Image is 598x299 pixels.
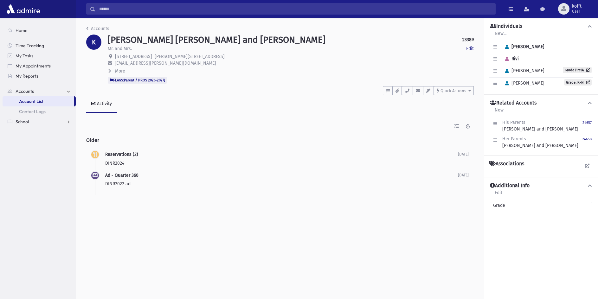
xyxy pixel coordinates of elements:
button: More [108,68,126,74]
a: Contact Logs [3,106,76,117]
span: [EMAIL_ADDRESS][PERSON_NAME][DOMAIN_NAME] [115,60,216,66]
input: Search [95,3,495,15]
span: [PERSON_NAME] [502,44,544,49]
h4: Individuals [490,23,522,30]
span: My Reports [16,73,38,79]
a: Grade Pre1A [563,67,592,73]
span: Reservations (2) [105,152,138,157]
span: Grade [491,202,505,209]
p: DINR2022 ad [105,181,458,187]
span: His Parents [502,120,525,125]
span: FLAGS:Parent / PROS 2026-2027J [108,77,167,83]
a: Edit [494,189,503,200]
h4: Related Accounts [490,100,537,106]
span: Time Tracking [16,43,44,48]
strong: 23389 [462,36,474,43]
a: New [494,106,504,118]
span: My Appointments [16,63,51,69]
div: Activity [96,101,112,106]
a: Edit [466,45,474,52]
span: [PERSON_NAME] [502,80,544,86]
a: Accounts [86,26,109,31]
span: [STREET_ADDRESS] [115,54,152,59]
button: Individuals [489,23,593,30]
button: Additional Info [489,182,593,189]
h4: Additional Info [490,182,530,189]
span: [DATE] [458,173,469,177]
span: Quick Actions [440,88,466,93]
p: DINR2024 [105,160,458,167]
span: Home [16,28,28,33]
span: [DATE] [458,152,469,156]
a: 24657 [582,119,592,132]
a: Activity [86,95,117,113]
a: 24658 [582,136,592,149]
a: Home [3,25,76,35]
a: School [3,117,76,127]
small: 24658 [582,137,592,141]
span: Rivi [502,56,519,61]
p: Mr. and Mrs. [108,45,132,52]
nav: breadcrumb [86,25,109,35]
a: Time Tracking [3,41,76,51]
span: School [16,119,29,124]
button: Related Accounts [489,100,593,106]
h4: Associations [489,161,524,167]
a: My Appointments [3,61,76,71]
span: Account List [19,99,43,104]
h2: Older [86,132,474,148]
a: New... [494,30,507,41]
a: Account List [3,96,74,106]
span: kofft [572,4,582,9]
span: Contact Logs [19,109,46,114]
a: Grade JK-N [564,79,592,86]
span: User [572,9,582,14]
a: Accounts [3,86,76,96]
h1: [PERSON_NAME] [PERSON_NAME] and [PERSON_NAME] [108,35,325,45]
div: K [86,35,101,50]
span: More [115,68,125,74]
span: Her Parents [502,136,526,142]
small: 24657 [582,121,592,125]
a: My Reports [3,71,76,81]
span: [PERSON_NAME] [502,68,544,73]
a: My Tasks [3,51,76,61]
div: [PERSON_NAME] and [PERSON_NAME] [502,136,578,149]
img: AdmirePro [5,3,42,15]
span: [PERSON_NAME][STREET_ADDRESS] [155,54,225,59]
span: Accounts [16,88,34,94]
span: Ad - Quarter 360 [105,173,138,178]
span: My Tasks [16,53,33,59]
button: Quick Actions [434,86,474,95]
div: [PERSON_NAME] and [PERSON_NAME] [502,119,578,132]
